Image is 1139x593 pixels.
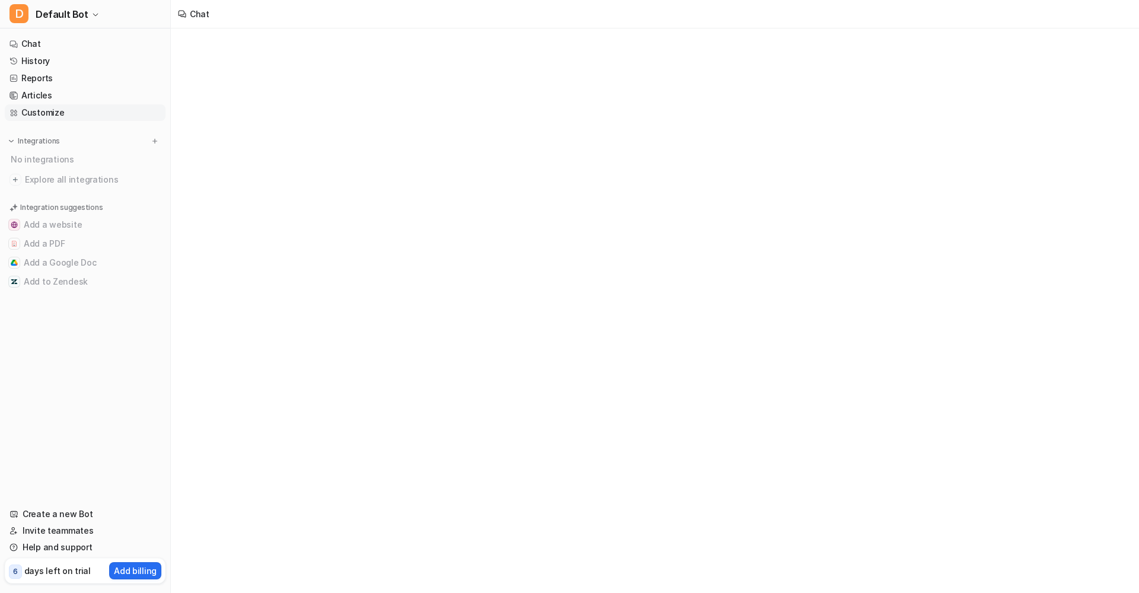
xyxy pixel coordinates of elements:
[114,565,157,577] p: Add billing
[5,70,166,87] a: Reports
[36,6,88,23] span: Default Bot
[5,522,166,539] a: Invite teammates
[20,202,103,213] p: Integration suggestions
[5,506,166,522] a: Create a new Bot
[24,565,91,577] p: days left on trial
[5,539,166,556] a: Help and support
[5,87,166,104] a: Articles
[190,8,209,20] div: Chat
[5,171,166,188] a: Explore all integrations
[18,136,60,146] p: Integrations
[109,562,161,579] button: Add billing
[5,36,166,52] a: Chat
[5,104,166,121] a: Customize
[5,253,166,272] button: Add a Google DocAdd a Google Doc
[11,240,18,247] img: Add a PDF
[5,272,166,291] button: Add to ZendeskAdd to Zendesk
[5,53,166,69] a: History
[5,234,166,253] button: Add a PDFAdd a PDF
[11,259,18,266] img: Add a Google Doc
[25,170,161,189] span: Explore all integrations
[11,278,18,285] img: Add to Zendesk
[11,221,18,228] img: Add a website
[7,149,166,169] div: No integrations
[5,135,63,147] button: Integrations
[9,174,21,186] img: explore all integrations
[9,4,28,23] span: D
[13,566,18,577] p: 6
[5,215,166,234] button: Add a websiteAdd a website
[151,137,159,145] img: menu_add.svg
[7,137,15,145] img: expand menu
